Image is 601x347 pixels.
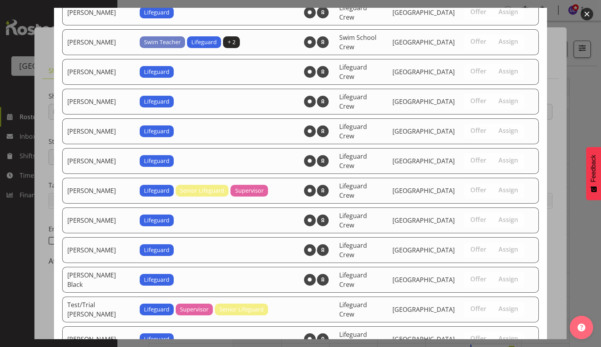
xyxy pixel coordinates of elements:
span: Lifeguard Crew [339,63,367,81]
td: [PERSON_NAME] [62,207,135,233]
span: Assign [498,216,518,224]
span: Lifeguard Crew [339,300,367,318]
span: Assign [498,334,518,342]
span: Lifeguard Crew [339,211,367,229]
button: Feedback - Show survey [586,147,601,200]
span: Lifeguard [144,157,169,165]
span: [GEOGRAPHIC_DATA] [392,38,455,47]
span: Supervisor [180,305,209,314]
span: Offer [470,127,486,134]
span: Feedback [590,155,597,182]
span: Lifeguard Crew [339,241,367,259]
span: [GEOGRAPHIC_DATA] [392,8,455,17]
td: [PERSON_NAME] [62,118,135,144]
span: [GEOGRAPHIC_DATA] [392,216,455,225]
span: Offer [470,275,486,283]
span: Offer [470,245,486,253]
span: Assign [498,38,518,45]
td: [PERSON_NAME] [62,89,135,114]
span: Lifeguard [144,97,169,106]
span: Assign [498,186,518,194]
td: [PERSON_NAME] [62,237,135,263]
span: Offer [470,216,486,224]
span: [GEOGRAPHIC_DATA] [392,305,455,314]
span: Lifeguard Crew [339,93,367,111]
td: [PERSON_NAME] [62,29,135,55]
span: Swim Teacher [144,38,181,47]
td: [PERSON_NAME] [62,178,135,204]
span: Lifeguard [144,216,169,225]
span: Offer [470,8,486,16]
span: Lifeguard [144,186,169,195]
span: Senior Lifeguard [220,305,264,314]
span: [GEOGRAPHIC_DATA] [392,335,455,343]
span: [GEOGRAPHIC_DATA] [392,68,455,76]
span: Lifeguard Crew [339,182,367,200]
span: Lifeguard [144,275,169,284]
td: [PERSON_NAME] [62,59,135,85]
span: Lifeguard Crew [339,4,367,21]
span: [GEOGRAPHIC_DATA] [392,127,455,136]
span: Supervisor [235,186,264,195]
span: Lifeguard [191,38,217,47]
span: Lifeguard [144,335,169,343]
td: Test/Trial [PERSON_NAME] [62,297,135,322]
span: Lifeguard [144,246,169,254]
img: help-xxl-2.png [578,324,585,331]
span: Assign [498,275,518,283]
span: Assign [498,245,518,253]
span: Lifeguard [144,68,169,76]
span: Senior Lifeguard [180,186,224,195]
span: Assign [498,305,518,313]
span: Lifeguard Crew [339,122,367,140]
span: Offer [470,156,486,164]
span: Assign [498,97,518,105]
span: Offer [470,334,486,342]
span: Offer [470,67,486,75]
td: [PERSON_NAME] [62,148,135,174]
span: Lifeguard Crew [339,152,367,170]
span: Assign [498,156,518,164]
span: Assign [498,8,518,16]
span: [GEOGRAPHIC_DATA] [392,186,455,195]
span: Swim School Crew [339,33,376,51]
span: Assign [498,127,518,134]
span: Lifeguard Crew [339,271,367,289]
span: [GEOGRAPHIC_DATA] [392,97,455,106]
td: [PERSON_NAME] Black [62,267,135,293]
span: [GEOGRAPHIC_DATA] [392,157,455,165]
span: Offer [470,305,486,313]
span: Offer [470,97,486,105]
span: Offer [470,38,486,45]
span: Lifeguard [144,8,169,17]
span: [GEOGRAPHIC_DATA] [392,275,455,284]
span: Assign [498,67,518,75]
span: + 2 [228,38,236,47]
span: Lifeguard [144,305,169,314]
span: [GEOGRAPHIC_DATA] [392,246,455,254]
span: Lifeguard [144,127,169,136]
span: Offer [470,186,486,194]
